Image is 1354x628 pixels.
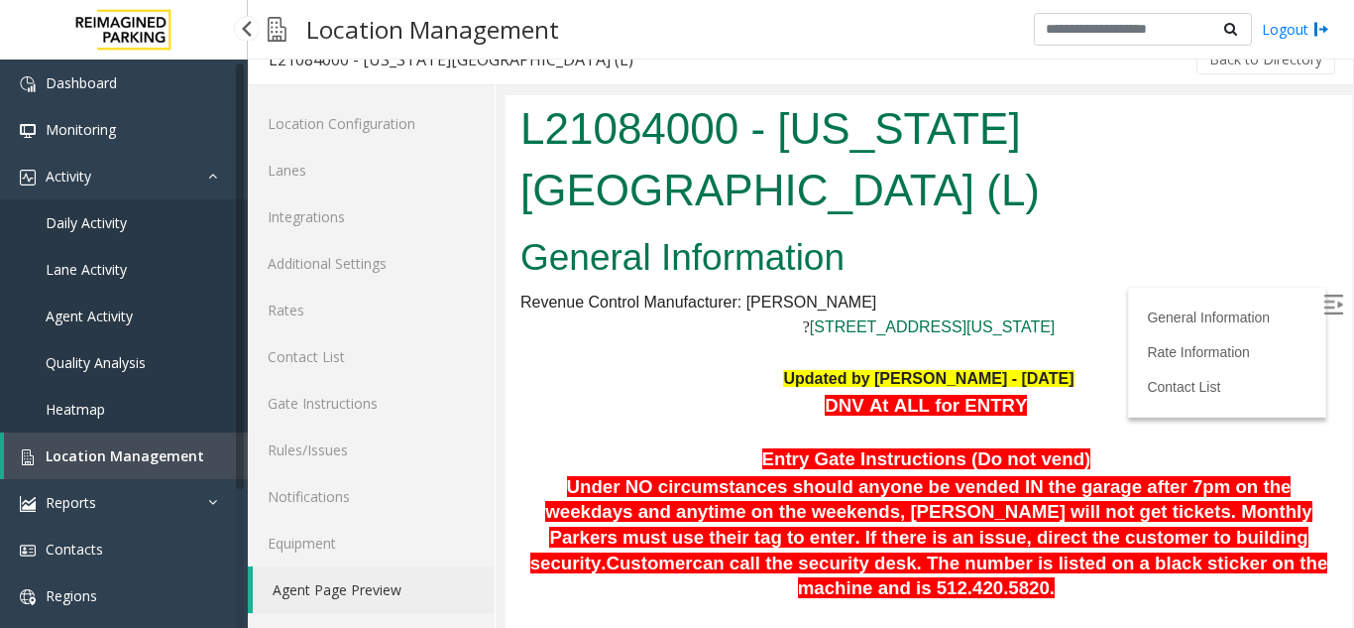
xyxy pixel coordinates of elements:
[20,170,36,186] img: 'icon'
[257,353,586,374] span: Entry Gate Instructions (Do not vend)
[248,427,495,473] a: Rules/Issues
[95,457,100,478] span: .
[20,76,36,92] img: 'icon'
[248,287,495,333] a: Rates
[319,300,521,320] span: DNV At ALL for ENTRY
[46,73,117,92] span: Dashboard
[46,120,116,139] span: Monitoring
[248,380,495,427] a: Gate Instructions
[46,213,127,232] span: Daily Activity
[46,260,127,279] span: Lane Activity
[296,5,569,54] h3: Location Management
[641,284,715,300] a: Contact List
[248,147,495,193] a: Lanes
[268,5,286,54] img: pageIcon
[25,381,807,478] span: Under NO circumstances should anyone be vended IN the garage after 7pm on the weekdays and anytim...
[1313,19,1329,40] img: logout
[46,493,96,512] span: Reports
[187,457,823,504] span: can call the security desk. The number is listed on a black sticker on the machine and is 512.420...
[248,193,495,240] a: Integrations
[20,496,36,512] img: 'icon'
[20,123,36,139] img: 'icon'
[15,3,832,125] h1: L21084000 - [US_STATE][GEOGRAPHIC_DATA] (L)
[297,223,304,240] span: ?
[15,198,371,215] span: Revenue Control Manufacturer: [PERSON_NAME]
[20,543,36,559] img: 'icon'
[46,353,146,372] span: Quality Analysis
[100,457,186,478] span: Customer
[46,446,204,465] span: Location Management
[818,199,838,219] img: Open/Close Sidebar Menu
[46,400,105,419] span: Heatmap
[641,214,764,230] a: General Information
[15,137,832,188] h2: General Information
[20,449,36,465] img: 'icon'
[269,47,633,72] div: L21084000 - [US_STATE][GEOGRAPHIC_DATA] (L)
[544,482,549,503] span: .
[248,240,495,287] a: Additional Settings
[46,167,91,186] span: Activity
[641,249,744,265] a: Rate Information
[46,307,133,325] span: Agent Activity
[4,433,248,479] a: Location Management
[304,223,549,240] a: [STREET_ADDRESS][US_STATE]
[278,275,568,292] b: Updated by [PERSON_NAME] - [DATE]
[248,473,495,520] a: Notifications
[20,589,36,605] img: 'icon'
[248,100,495,147] a: Location Configuration
[1196,45,1335,74] button: Back to Directory
[46,586,97,605] span: Regions
[1262,19,1329,40] a: Logout
[248,333,495,380] a: Contact List
[46,540,103,559] span: Contacts
[248,520,495,566] a: Equipment
[253,566,495,613] a: Agent Page Preview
